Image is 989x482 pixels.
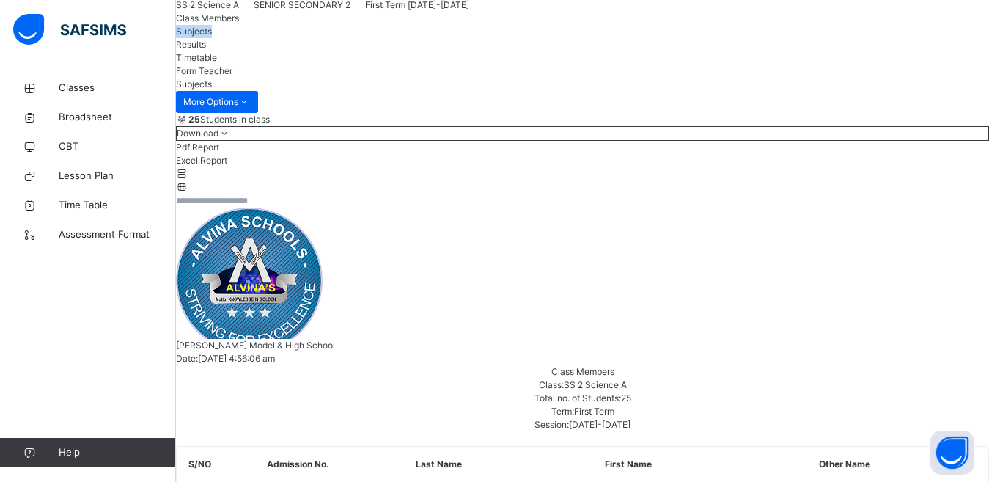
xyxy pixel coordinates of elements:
span: Subjects [176,26,212,37]
span: Class Members [176,12,239,23]
li: dropdown-list-item-null-0 [176,141,989,154]
span: Timetable [176,52,217,63]
li: dropdown-list-item-null-1 [176,154,989,167]
span: 25 [621,392,631,404]
span: Lesson Plan [59,169,176,183]
span: Session: [534,419,569,430]
span: CBT [59,139,176,154]
span: Total no. of Students: [534,392,621,404]
span: Download [177,128,218,139]
span: Assessment Format [59,227,176,242]
span: Results [176,39,206,50]
span: Classes [59,81,176,95]
span: SS 2 Science A [564,379,627,390]
span: Help [59,445,175,460]
span: [DATE]-[DATE] [569,419,630,430]
span: First Term [574,406,614,417]
span: Broadsheet [59,110,176,125]
span: Date: [176,353,198,364]
button: Open asap [930,431,974,475]
span: Students in class [188,113,270,126]
span: Time Table [59,198,176,213]
span: Term: [551,406,574,417]
span: Class: [539,379,564,390]
span: Subjects [176,78,212,90]
span: More Options [183,95,251,109]
span: Form Teacher [176,65,232,76]
span: [DATE] 4:56:06 am [198,353,275,364]
span: Class Members [551,366,614,377]
b: 25 [188,114,200,125]
span: [PERSON_NAME] Model & High School [176,340,335,351]
img: alvina.png [176,208,323,339]
img: safsims [13,14,126,45]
